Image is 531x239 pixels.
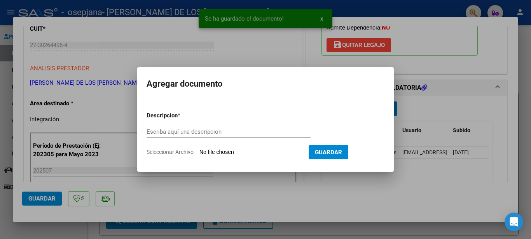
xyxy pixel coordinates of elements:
[309,145,348,159] button: Guardar
[147,77,384,91] h2: Agregar documento
[147,111,218,120] p: Descripcion
[505,213,523,231] div: Open Intercom Messenger
[147,149,194,155] span: Seleccionar Archivo
[315,149,342,156] span: Guardar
